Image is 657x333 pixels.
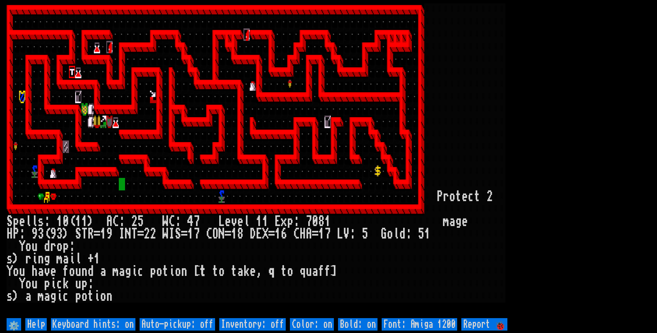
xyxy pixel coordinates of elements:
div: i [169,265,175,278]
div: f [63,265,69,278]
div: P [437,190,443,203]
div: T [131,228,137,240]
div: : [406,228,412,240]
div: C [293,228,300,240]
div: 1 [318,228,325,240]
input: Keyboard hints: on [51,318,135,331]
div: 7 [325,228,331,240]
div: 7 [306,215,312,228]
div: : [44,215,50,228]
input: Report 🐞 [461,318,507,331]
div: m [113,265,119,278]
div: i [131,265,137,278]
div: 1 [231,228,237,240]
div: o [156,265,162,278]
div: I [119,228,125,240]
div: Y [7,265,13,278]
div: = [94,228,100,240]
div: = [181,228,187,240]
div: p [13,215,19,228]
div: t [455,190,462,203]
div: S [75,228,81,240]
div: : [88,278,94,290]
div: e [237,215,243,228]
div: c [137,265,144,278]
div: i [56,290,63,303]
div: = [268,228,275,240]
div: : [175,215,181,228]
div: u [19,265,25,278]
div: 2 [131,215,137,228]
div: p [287,215,293,228]
div: a [449,215,455,228]
div: o [287,265,293,278]
div: e [50,265,56,278]
div: u [32,278,38,290]
div: t [474,190,480,203]
div: 5 [418,228,424,240]
div: n [38,253,44,265]
div: 1 [424,228,430,240]
div: : [19,228,25,240]
div: D [250,228,256,240]
input: Color: on [290,318,334,331]
div: E [256,228,262,240]
div: e [462,215,468,228]
div: u [75,265,81,278]
div: o [13,265,19,278]
div: 0 [63,215,69,228]
div: a [119,265,125,278]
div: + [88,253,94,265]
div: C [113,215,119,228]
div: o [69,265,75,278]
div: T [81,228,88,240]
div: f [325,265,331,278]
div: L [219,215,225,228]
div: S [175,228,181,240]
div: W [162,215,169,228]
div: t [200,265,206,278]
div: S [7,215,13,228]
div: = [312,228,318,240]
input: ⚙️ [7,318,21,331]
div: H [300,228,306,240]
div: n [181,265,187,278]
div: ) [63,228,69,240]
input: Bold: on [338,318,378,331]
div: V [343,228,349,240]
div: p [75,290,81,303]
div: 7 [194,215,200,228]
div: k [243,265,250,278]
div: a [312,265,318,278]
div: s [7,253,13,265]
div: g [44,253,50,265]
div: 8 [237,228,243,240]
div: : [119,215,125,228]
div: 5 [137,215,144,228]
div: e [250,265,256,278]
div: : [69,240,75,253]
div: n [106,290,113,303]
div: i [94,290,100,303]
div: l [393,228,399,240]
div: a [25,290,32,303]
div: h [32,265,38,278]
div: e [462,190,468,203]
div: o [100,290,106,303]
div: 1 [325,215,331,228]
div: o [25,278,32,290]
div: v [44,265,50,278]
div: C [169,215,175,228]
input: Help [25,318,47,331]
div: o [25,240,32,253]
div: o [56,240,63,253]
div: a [100,265,106,278]
div: o [219,265,225,278]
div: e [19,215,25,228]
div: m [56,253,63,265]
div: c [63,290,69,303]
div: 8 [318,215,325,228]
div: : [349,228,356,240]
div: a [237,265,243,278]
div: 1 [75,215,81,228]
